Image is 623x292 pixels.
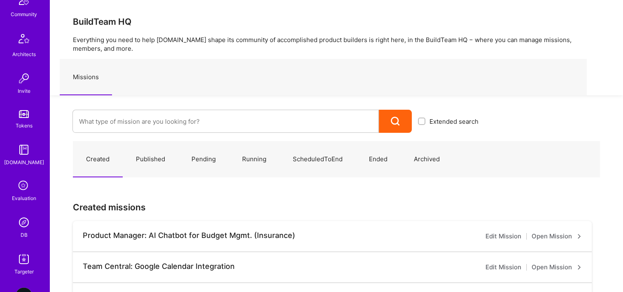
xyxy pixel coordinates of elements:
i: icon ArrowRight [577,234,582,239]
h3: BuildTeam HQ [73,16,600,27]
a: Open Mission [532,262,582,272]
span: Extended search [429,117,478,126]
div: Tokens [16,121,33,130]
div: Product Manager: AI Chatbot for Budget Mgmt. (Insurance) [83,231,295,240]
a: Open Mission [532,231,582,241]
a: Ended [356,141,401,177]
a: Archived [401,141,453,177]
h3: Created missions [73,202,600,212]
a: Running [229,141,280,177]
img: Architects [14,30,34,50]
div: Evaluation [12,194,36,203]
i: icon SelectionTeam [16,178,32,194]
img: guide book [16,141,32,158]
div: Architects [12,50,36,59]
i: icon ArrowRight [577,265,582,270]
img: tokens [19,110,29,118]
div: Invite [18,87,30,95]
a: Edit Mission [485,262,521,272]
div: Community [11,10,37,19]
a: Missions [60,59,112,95]
i: icon Search [391,117,400,126]
div: Targeter [14,267,34,276]
a: Pending [178,141,229,177]
a: Published [123,141,178,177]
div: Team Central: Google Calendar Integration [83,262,235,271]
input: What type of mission are you looking for? [79,111,372,132]
div: [DOMAIN_NAME] [4,158,44,167]
img: Admin Search [16,214,32,231]
img: Skill Targeter [16,251,32,267]
a: Edit Mission [485,231,521,241]
a: ScheduledToEnd [280,141,356,177]
a: Created [73,141,123,177]
p: Everything you need to help [DOMAIN_NAME] shape its community of accomplished product builders is... [73,35,600,53]
div: DB [21,231,28,239]
img: Invite [16,70,32,87]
